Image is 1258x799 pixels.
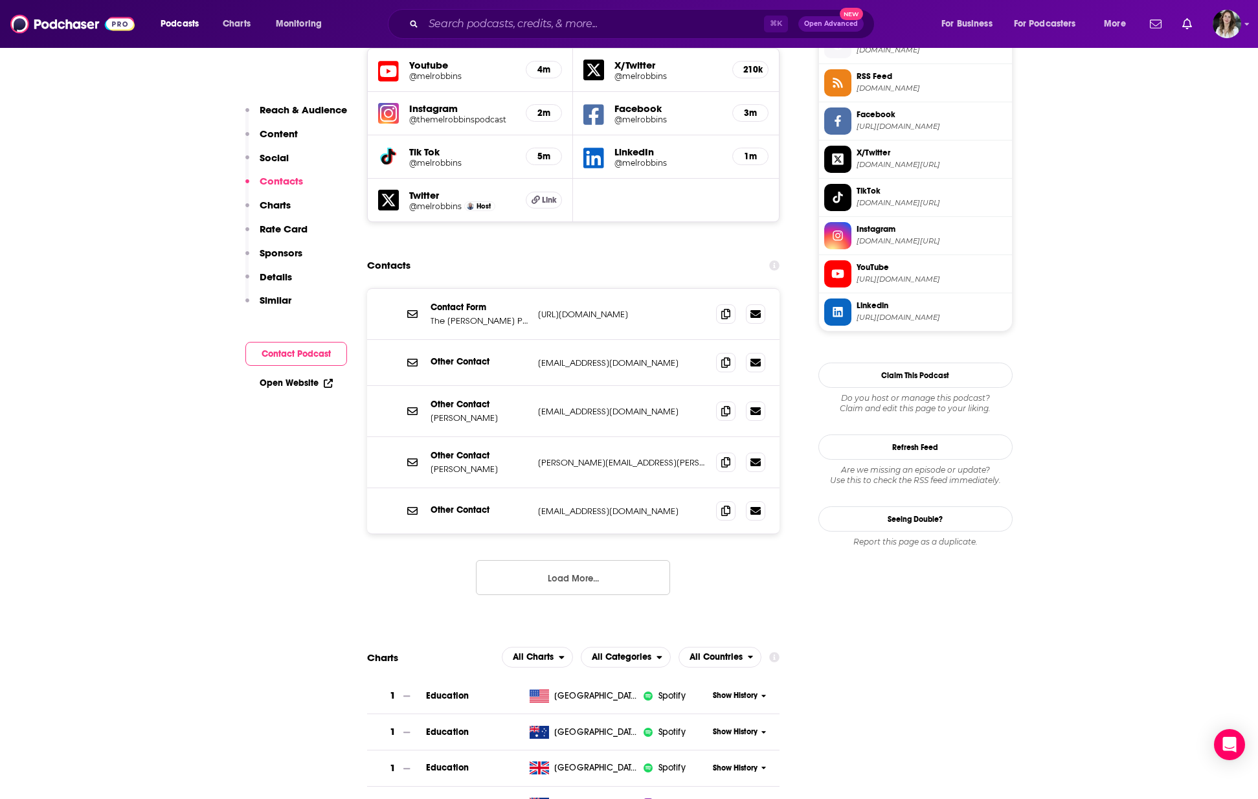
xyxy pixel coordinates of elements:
[941,15,993,33] span: For Business
[798,16,864,32] button: Open AdvancedNew
[260,175,303,187] p: Contacts
[378,103,399,124] img: iconImage
[524,726,643,739] a: [GEOGRAPHIC_DATA]
[804,21,858,27] span: Open Advanced
[708,726,770,737] button: Show History
[857,147,1007,159] span: X/Twitter
[423,14,764,34] input: Search podcasts, credits, & more...
[161,15,199,33] span: Podcasts
[245,199,291,223] button: Charts
[1014,15,1076,33] span: For Podcasters
[824,222,1007,249] a: Instagram[DOMAIN_NAME][URL]
[245,271,292,295] button: Details
[431,464,528,475] p: [PERSON_NAME]
[245,128,298,152] button: Content
[426,726,469,737] a: Education
[857,185,1007,197] span: TikTok
[245,175,303,199] button: Contacts
[267,14,339,34] button: open menu
[679,647,762,668] h2: Countries
[824,146,1007,173] a: X/Twitter[DOMAIN_NAME][URL]
[431,356,528,367] p: Other Contact
[824,69,1007,96] a: RSS Feed[DOMAIN_NAME]
[840,8,863,20] span: New
[245,223,308,247] button: Rate Card
[713,763,758,774] span: Show History
[526,192,562,208] a: Link
[857,300,1007,311] span: Linkedin
[824,298,1007,326] a: Linkedin[URL][DOMAIN_NAME]
[409,201,462,211] a: @melrobbins
[537,64,551,75] h5: 4m
[713,726,758,737] span: Show History
[390,761,396,776] h3: 1
[260,104,347,116] p: Reach & Audience
[538,357,706,368] p: [EMAIL_ADDRESS][DOMAIN_NAME]
[932,14,1009,34] button: open menu
[538,457,706,468] p: [PERSON_NAME][EMAIL_ADDRESS][PERSON_NAME][DOMAIN_NAME]
[857,122,1007,131] span: https://www.facebook.com/melrobbins
[554,726,638,739] span: Australia
[409,146,516,158] h5: Tik Tok
[431,412,528,423] p: [PERSON_NAME]
[431,450,528,461] p: Other Contact
[857,236,1007,246] span: instagram.com/themelrobbinspodcast
[245,342,347,366] button: Contact Podcast
[643,761,708,774] a: iconImageSpotify
[643,726,708,739] a: iconImageSpotify
[764,16,788,32] span: ⌘ K
[223,15,251,33] span: Charts
[554,761,638,774] span: United Kingdom
[614,102,722,115] h5: Facebook
[818,393,1013,414] div: Claim and edit this page to your liking.
[614,115,722,124] a: @melrobbins
[857,275,1007,284] span: https://www.youtube.com/@melrobbins
[214,14,258,34] a: Charts
[614,71,722,81] a: @melrobbins
[643,763,653,773] img: iconImage
[10,12,135,36] img: Podchaser - Follow, Share and Rate Podcasts
[409,71,516,81] a: @melrobbins
[743,151,758,162] h5: 1m
[260,152,289,164] p: Social
[400,9,887,39] div: Search podcasts, credits, & more...
[477,202,491,210] span: Host
[581,647,671,668] h2: Categories
[818,434,1013,460] button: Refresh Feed
[857,223,1007,235] span: Instagram
[713,690,758,701] span: Show History
[367,678,426,714] a: 1
[690,653,743,662] span: All Countries
[409,158,516,168] a: @melrobbins
[592,653,651,662] span: All Categories
[260,128,298,140] p: Content
[857,160,1007,170] span: twitter.com/melrobbins
[467,203,474,210] a: Mel Robbins
[390,725,396,739] h3: 1
[537,107,551,118] h5: 2m
[857,71,1007,82] span: RSS Feed
[409,115,516,124] a: @themelrobbinspodcast
[1095,14,1142,34] button: open menu
[614,59,722,71] h5: X/Twitter
[857,262,1007,273] span: YouTube
[260,223,308,235] p: Rate Card
[260,271,292,283] p: Details
[431,504,528,515] p: Other Contact
[708,690,770,701] button: Show History
[1213,10,1241,38] img: User Profile
[260,377,333,388] a: Open Website
[857,109,1007,120] span: Facebook
[1104,15,1126,33] span: More
[643,690,708,703] a: iconImageSpotify
[502,647,573,668] h2: Platforms
[708,763,770,774] button: Show History
[679,647,762,668] button: open menu
[818,363,1013,388] button: Claim This Podcast
[824,260,1007,287] a: YouTube[URL][DOMAIN_NAME]
[542,195,557,205] span: Link
[537,151,551,162] h5: 5m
